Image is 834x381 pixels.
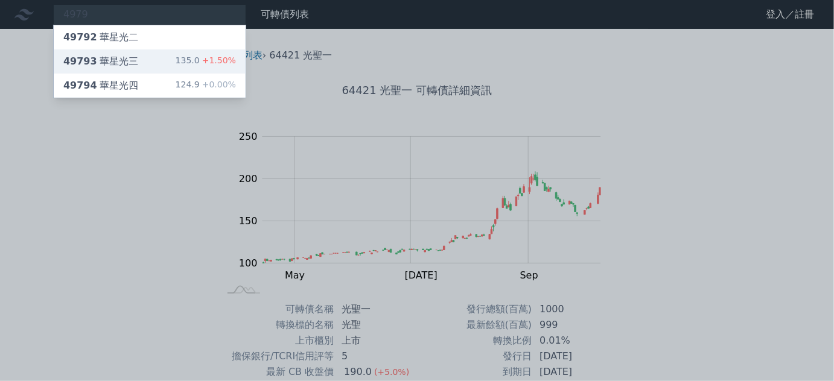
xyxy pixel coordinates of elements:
[63,30,138,45] div: 華星光二
[63,78,138,93] div: 華星光四
[176,78,236,93] div: 124.9
[54,25,246,49] a: 49792華星光二
[63,31,97,43] span: 49792
[176,54,236,69] div: 135.0
[63,54,138,69] div: 華星光三
[54,49,246,74] a: 49793華星光三 135.0+1.50%
[63,80,97,91] span: 49794
[200,55,236,65] span: +1.50%
[63,55,97,67] span: 49793
[200,80,236,89] span: +0.00%
[54,74,246,98] a: 49794華星光四 124.9+0.00%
